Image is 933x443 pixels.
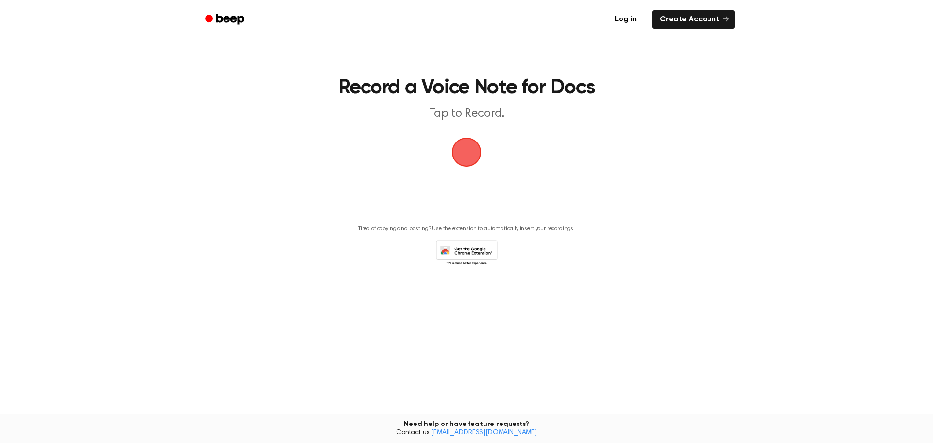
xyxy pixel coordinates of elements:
a: Log in [605,8,646,31]
p: Tired of copying and pasting? Use the extension to automatically insert your recordings. [358,225,575,232]
img: Beep Logo [452,138,481,167]
a: [EMAIL_ADDRESS][DOMAIN_NAME] [431,429,537,436]
p: Tap to Record. [280,106,653,122]
span: Contact us [6,429,927,438]
a: Create Account [652,10,735,29]
h1: Record a Voice Note for Docs [218,78,715,98]
a: Beep [198,10,253,29]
